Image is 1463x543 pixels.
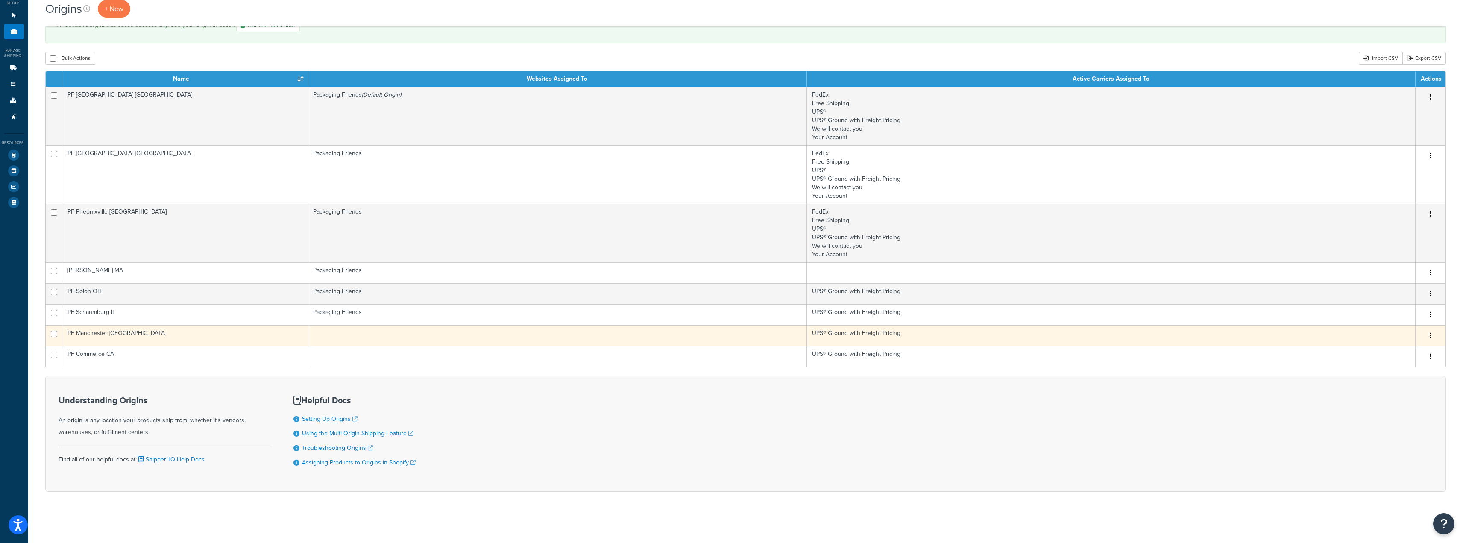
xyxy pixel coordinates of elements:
td: PF [GEOGRAPHIC_DATA] [GEOGRAPHIC_DATA] [62,145,308,204]
a: ShipperHQ Help Docs [137,455,205,464]
h3: Understanding Origins [59,396,272,405]
i: (Default Origin) [362,90,401,99]
div: Import CSV [1359,52,1402,65]
td: Packaging Friends [308,304,807,325]
td: Packaging Friends [308,262,807,283]
a: Using the Multi-Origin Shipping Feature [302,429,413,438]
li: Advanced Features [4,109,24,125]
td: UPS® Ground with Freight Pricing [807,325,1416,346]
td: PF Manchester [GEOGRAPHIC_DATA] [62,325,308,346]
td: UPS® Ground with Freight Pricing [807,283,1416,304]
th: Active Carriers Assigned To [807,71,1416,87]
h3: Helpful Docs [293,396,416,405]
button: Open Resource Center [1433,513,1454,534]
td: FedEx Free Shipping UPS® UPS® Ground with Freight Pricing We will contact you Your Account [807,204,1416,262]
td: PF Pheonixville [GEOGRAPHIC_DATA] [62,204,308,262]
td: PF Commerce CA [62,346,308,367]
span: + New [105,4,123,14]
td: PF Schaumburg IL [62,304,308,325]
li: Analytics [4,179,24,194]
li: Help Docs [4,195,24,210]
td: FedEx Free Shipping UPS® UPS® Ground with Freight Pricing We will contact you Your Account [807,145,1416,204]
th: Actions [1416,71,1445,87]
div: An origin is any location your products ship from, whether it's vendors, warehouses, or fulfillme... [59,396,272,438]
td: Packaging Friends [308,283,807,304]
td: Packaging Friends [308,145,807,204]
li: Test Your Rates [4,147,24,163]
td: Packaging Friends [308,87,807,145]
h1: Origins [45,0,82,17]
a: Assigning Products to Origins in Shopify [302,458,416,467]
li: Shipping Rules [4,76,24,92]
td: [PERSON_NAME] MA [62,262,308,283]
li: Origins [4,24,24,40]
td: UPS® Ground with Freight Pricing [807,304,1416,325]
a: Setting Up Origins [302,414,358,423]
th: Websites Assigned To [308,71,807,87]
td: FedEx Free Shipping UPS® UPS® Ground with Freight Pricing We will contact you Your Account [807,87,1416,145]
button: Bulk Actions [45,52,95,65]
td: Packaging Friends [308,204,807,262]
td: PF [GEOGRAPHIC_DATA] [GEOGRAPHIC_DATA] [62,87,308,145]
li: Carriers [4,60,24,76]
a: Export CSV [1402,52,1446,65]
td: UPS® Ground with Freight Pricing [807,346,1416,367]
li: Websites [4,8,24,23]
th: Name : activate to sort column ascending [62,71,308,87]
div: Find all of our helpful docs at: [59,447,272,466]
li: Marketplace [4,163,24,179]
td: PF Solon OH [62,283,308,304]
a: Troubleshooting Origins [302,443,373,452]
li: Boxes [4,93,24,109]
